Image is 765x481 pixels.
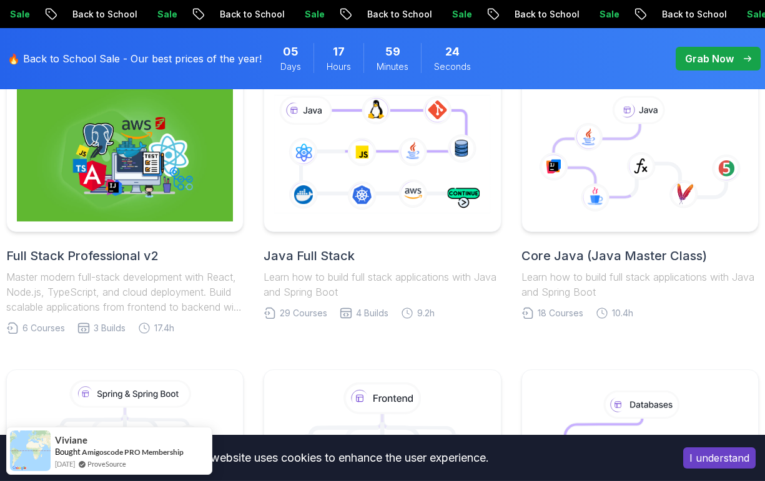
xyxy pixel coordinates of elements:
[22,322,65,334] span: 6 Courses
[356,307,388,319] span: 4 Builds
[55,447,81,457] span: Bought
[17,87,233,221] img: Full Stack Professional v2
[327,61,351,73] span: Hours
[280,61,301,73] span: Days
[6,270,244,314] p: Master modern full-stack development with React, Node.js, TypeScript, and cloud deployment. Build...
[377,61,408,73] span: Minutes
[283,43,299,61] span: 5 Days
[521,270,759,299] p: Learn how to build full stack applications with Java and Spring Boot
[145,8,185,21] p: Sale
[87,459,126,469] a: ProveSource
[55,435,87,445] span: Viviane
[207,8,292,21] p: Back to School
[440,8,480,21] p: Sale
[385,43,400,61] span: 59 Minutes
[683,447,756,469] button: Accept cookies
[94,322,126,334] span: 3 Builds
[434,61,471,73] span: Seconds
[333,43,345,61] span: 17 Hours
[264,76,501,319] a: Java Full StackLearn how to build full stack applications with Java and Spring Boot29 Courses4 Bu...
[10,430,51,471] img: provesource social proof notification image
[587,8,627,21] p: Sale
[55,459,75,469] span: [DATE]
[612,307,633,319] span: 10.4h
[6,247,244,265] h2: Full Stack Professional v2
[264,270,501,299] p: Learn how to build full stack applications with Java and Spring Boot
[445,43,460,61] span: 24 Seconds
[6,76,244,334] a: Full Stack Professional v2Full Stack Professional v2Master modern full-stack development with Rea...
[538,307,583,319] span: 18 Courses
[355,8,440,21] p: Back to School
[9,444,664,472] div: This website uses cookies to enhance the user experience.
[521,247,759,265] h2: Core Java (Java Master Class)
[60,8,145,21] p: Back to School
[502,8,587,21] p: Back to School
[82,447,184,457] a: Amigoscode PRO Membership
[521,76,759,319] a: Core Java (Java Master Class)Learn how to build full stack applications with Java and Spring Boot...
[649,8,734,21] p: Back to School
[685,51,734,66] p: Grab Now
[280,307,327,319] span: 29 Courses
[7,51,262,66] p: 🔥 Back to School Sale - Our best prices of the year!
[264,247,501,265] h2: Java Full Stack
[417,307,435,319] span: 9.2h
[154,322,174,334] span: 17.4h
[292,8,332,21] p: Sale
